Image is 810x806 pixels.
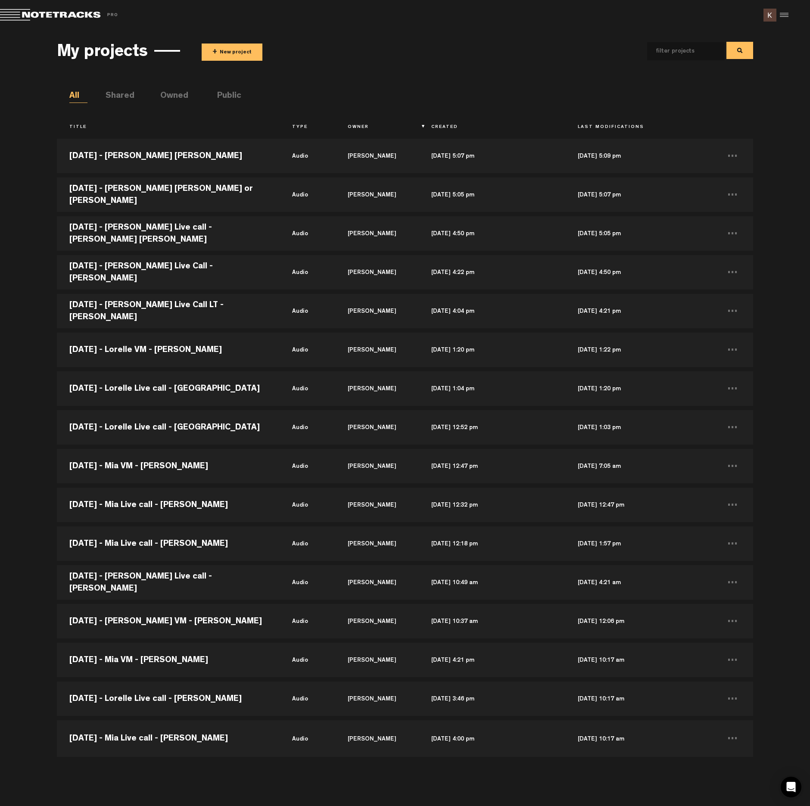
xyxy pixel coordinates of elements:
[280,485,335,524] td: audio
[57,253,280,292] td: [DATE] - [PERSON_NAME] Live Call - [PERSON_NAME]
[711,292,753,330] td: ...
[419,563,565,602] td: [DATE] 10:49 am
[335,214,419,253] td: [PERSON_NAME]
[57,679,280,718] td: [DATE] - Lorelle Live call - [PERSON_NAME]
[565,369,712,408] td: [DATE] 1:20 pm
[565,253,712,292] td: [DATE] 4:50 pm
[565,602,712,641] td: [DATE] 12:06 pm
[335,253,419,292] td: [PERSON_NAME]
[335,679,419,718] td: [PERSON_NAME]
[565,330,712,369] td: [DATE] 1:22 pm
[419,175,565,214] td: [DATE] 5:05 pm
[419,120,565,135] th: Created
[57,175,280,214] td: [DATE] - [PERSON_NAME] [PERSON_NAME] or [PERSON_NAME]
[711,253,753,292] td: ...
[335,718,419,757] td: [PERSON_NAME]
[280,408,335,447] td: audio
[419,485,565,524] td: [DATE] 12:32 pm
[763,9,776,22] img: ACg8ocIcFQaXaA6mNjY9otu5dz8mY468G7S4BGLOj3OpOv_AxuWwrw=s96-c
[335,292,419,330] td: [PERSON_NAME]
[419,602,565,641] td: [DATE] 10:37 am
[565,120,712,135] th: Last Modifications
[335,563,419,602] td: [PERSON_NAME]
[335,175,419,214] td: [PERSON_NAME]
[711,447,753,485] td: ...
[212,47,217,57] span: +
[419,679,565,718] td: [DATE] 3:46 pm
[419,447,565,485] td: [DATE] 12:47 pm
[217,90,235,103] li: Public
[419,137,565,175] td: [DATE] 5:07 pm
[711,214,753,253] td: ...
[57,447,280,485] td: [DATE] - Mia VM - [PERSON_NAME]
[335,408,419,447] td: [PERSON_NAME]
[335,641,419,679] td: [PERSON_NAME]
[565,485,712,524] td: [DATE] 12:47 pm
[711,563,753,602] td: ...
[280,679,335,718] td: audio
[419,641,565,679] td: [DATE] 4:21 pm
[335,485,419,524] td: [PERSON_NAME]
[419,214,565,253] td: [DATE] 4:50 pm
[711,408,753,447] td: ...
[565,718,712,757] td: [DATE] 10:17 am
[565,292,712,330] td: [DATE] 4:21 pm
[280,330,335,369] td: audio
[565,214,712,253] td: [DATE] 5:05 pm
[711,641,753,679] td: ...
[57,408,280,447] td: [DATE] - Lorelle Live call - [GEOGRAPHIC_DATA]
[565,175,712,214] td: [DATE] 5:07 pm
[419,330,565,369] td: [DATE] 1:20 pm
[565,137,712,175] td: [DATE] 5:09 pm
[280,641,335,679] td: audio
[57,292,280,330] td: [DATE] - [PERSON_NAME] Live Call LT - [PERSON_NAME]
[202,44,262,61] button: +New project
[280,524,335,563] td: audio
[335,137,419,175] td: [PERSON_NAME]
[57,563,280,602] td: [DATE] - [PERSON_NAME] Live call - [PERSON_NAME]
[106,90,124,103] li: Shared
[280,292,335,330] td: audio
[711,602,753,641] td: ...
[335,330,419,369] td: [PERSON_NAME]
[335,120,419,135] th: Owner
[57,120,280,135] th: Title
[565,408,712,447] td: [DATE] 1:03 pm
[280,369,335,408] td: audio
[419,718,565,757] td: [DATE] 4:00 pm
[335,524,419,563] td: [PERSON_NAME]
[711,175,753,214] td: ...
[57,718,280,757] td: [DATE] - Mia Live call - [PERSON_NAME]
[69,90,87,103] li: All
[565,524,712,563] td: [DATE] 1:57 pm
[57,641,280,679] td: [DATE] - Mia VM - [PERSON_NAME]
[711,679,753,718] td: ...
[335,447,419,485] td: [PERSON_NAME]
[57,485,280,524] td: [DATE] - Mia Live call - [PERSON_NAME]
[280,214,335,253] td: audio
[280,447,335,485] td: audio
[57,524,280,563] td: [DATE] - Mia Live call - [PERSON_NAME]
[711,485,753,524] td: ...
[711,718,753,757] td: ...
[160,90,178,103] li: Owned
[419,369,565,408] td: [DATE] 1:04 pm
[280,718,335,757] td: audio
[565,641,712,679] td: [DATE] 10:17 am
[57,214,280,253] td: [DATE] - [PERSON_NAME] Live call - [PERSON_NAME] [PERSON_NAME]
[781,777,801,797] div: Open Intercom Messenger
[280,120,335,135] th: Type
[711,524,753,563] td: ...
[57,330,280,369] td: [DATE] - Lorelle VM - [PERSON_NAME]
[647,42,711,60] input: filter projects
[711,137,753,175] td: ...
[280,253,335,292] td: audio
[419,408,565,447] td: [DATE] 12:52 pm
[711,369,753,408] td: ...
[280,602,335,641] td: audio
[280,563,335,602] td: audio
[419,292,565,330] td: [DATE] 4:04 pm
[565,447,712,485] td: [DATE] 7:05 am
[57,369,280,408] td: [DATE] - Lorelle Live call - [GEOGRAPHIC_DATA]
[280,175,335,214] td: audio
